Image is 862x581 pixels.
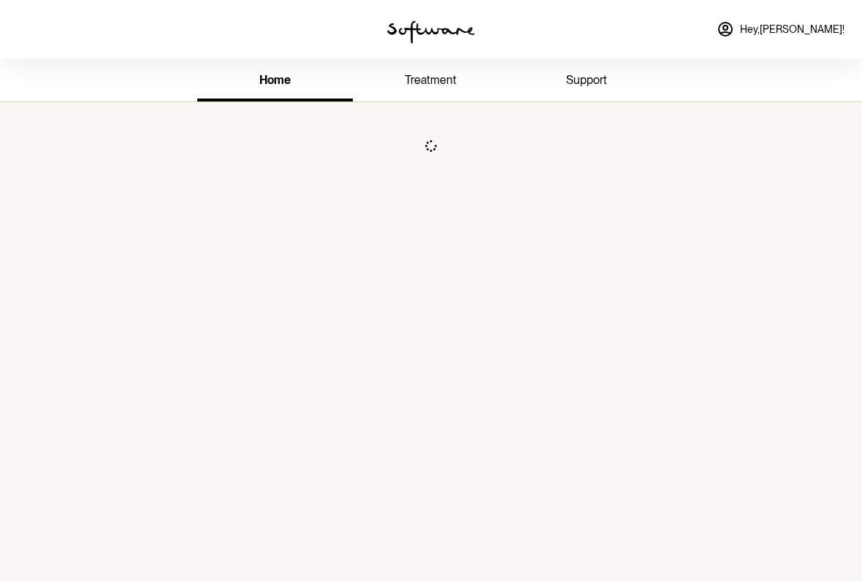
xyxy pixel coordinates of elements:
[259,73,291,87] span: home
[405,73,457,87] span: treatment
[566,73,607,87] span: support
[509,61,665,101] a: support
[740,23,844,36] span: Hey, [PERSON_NAME] !
[197,61,353,101] a: home
[353,61,508,101] a: treatment
[708,12,853,47] a: Hey,[PERSON_NAME]!
[387,20,475,44] img: software logo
